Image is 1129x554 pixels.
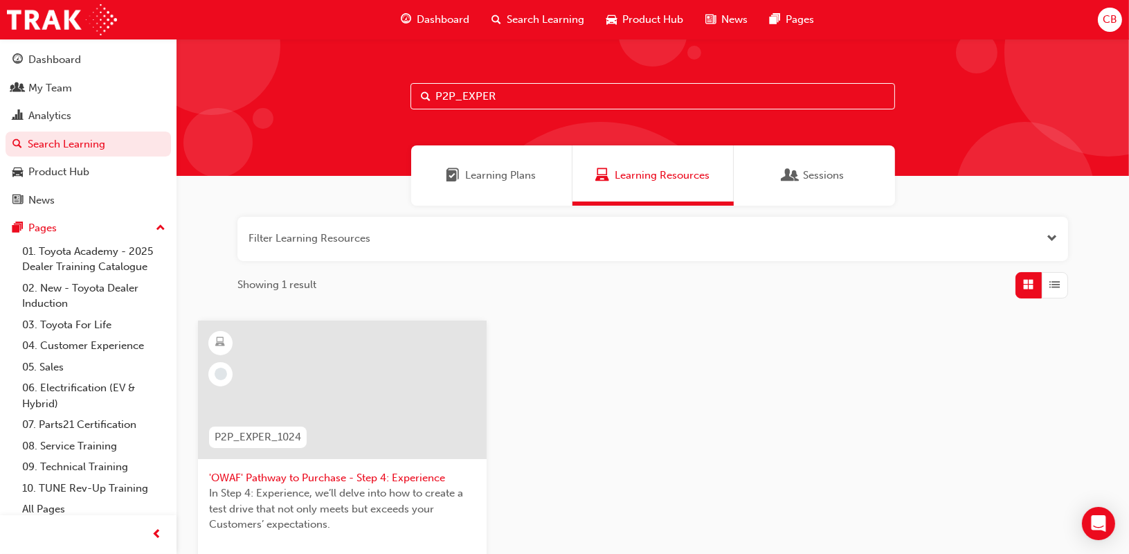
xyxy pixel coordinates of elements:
span: CB [1103,12,1117,28]
a: search-iconSearch Learning [480,6,595,34]
span: Search [421,89,431,105]
a: 03. Toyota For Life [17,314,171,336]
button: DashboardMy TeamAnalyticsSearch LearningProduct HubNews [6,44,171,215]
a: 04. Customer Experience [17,335,171,357]
span: people-icon [12,82,23,95]
span: Showing 1 result [237,277,316,293]
span: car-icon [12,166,23,179]
span: up-icon [156,220,165,238]
span: Learning Resources [615,168,710,184]
span: guage-icon [12,54,23,66]
a: News [6,188,171,213]
span: pages-icon [12,222,23,235]
span: learningResourceType_ELEARNING-icon [216,334,226,352]
span: guage-icon [401,11,411,28]
span: News [721,12,748,28]
a: 09. Technical Training [17,456,171,478]
a: 07. Parts21 Certification [17,414,171,436]
span: news-icon [705,11,716,28]
span: Learning Resources [595,168,609,184]
a: car-iconProduct Hub [595,6,694,34]
a: news-iconNews [694,6,759,34]
a: pages-iconPages [759,6,825,34]
span: Pages [786,12,814,28]
div: Pages [28,220,57,236]
span: pages-icon [770,11,780,28]
button: Pages [6,215,171,241]
span: search-icon [491,11,501,28]
a: 02. New - Toyota Dealer Induction [17,278,171,314]
div: Analytics [28,108,71,124]
div: My Team [28,80,72,96]
span: P2P_EXPER_1024 [215,429,301,445]
span: Dashboard [417,12,469,28]
a: 06. Electrification (EV & Hybrid) [17,377,171,414]
a: 08. Service Training [17,436,171,457]
button: CB [1098,8,1122,32]
span: Learning Plans [446,168,460,184]
div: News [28,193,55,208]
a: Analytics [6,103,171,129]
span: news-icon [12,195,23,207]
button: Open the filter [1047,231,1057,247]
span: car-icon [606,11,617,28]
a: Learning ResourcesLearning Resources [572,145,734,206]
span: Sessions [804,168,845,184]
input: Search... [410,83,895,109]
a: guage-iconDashboard [390,6,480,34]
a: 05. Sales [17,357,171,378]
span: learningRecordVerb_NONE-icon [215,368,227,380]
a: All Pages [17,499,171,520]
span: chart-icon [12,110,23,123]
span: Search Learning [507,12,584,28]
a: Product Hub [6,159,171,185]
a: SessionsSessions [734,145,895,206]
div: Dashboard [28,52,81,68]
span: 'OWAF' Pathway to Purchase - Step 4: Experience [209,470,476,486]
a: Dashboard [6,47,171,73]
span: List [1050,277,1060,293]
a: Learning PlansLearning Plans [411,145,572,206]
span: In Step 4: Experience, we’ll delve into how to create a test drive that not only meets but exceed... [209,485,476,533]
a: 01. Toyota Academy - 2025 Dealer Training Catalogue [17,241,171,278]
span: Product Hub [622,12,683,28]
span: Grid [1024,277,1034,293]
div: Product Hub [28,164,89,180]
span: search-icon [12,138,22,151]
a: Search Learning [6,132,171,157]
a: 10. TUNE Rev-Up Training [17,478,171,499]
a: My Team [6,75,171,101]
span: Sessions [784,168,798,184]
span: prev-icon [152,526,163,544]
span: Learning Plans [466,168,536,184]
img: Trak [7,4,117,35]
div: Open Intercom Messenger [1082,507,1115,540]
